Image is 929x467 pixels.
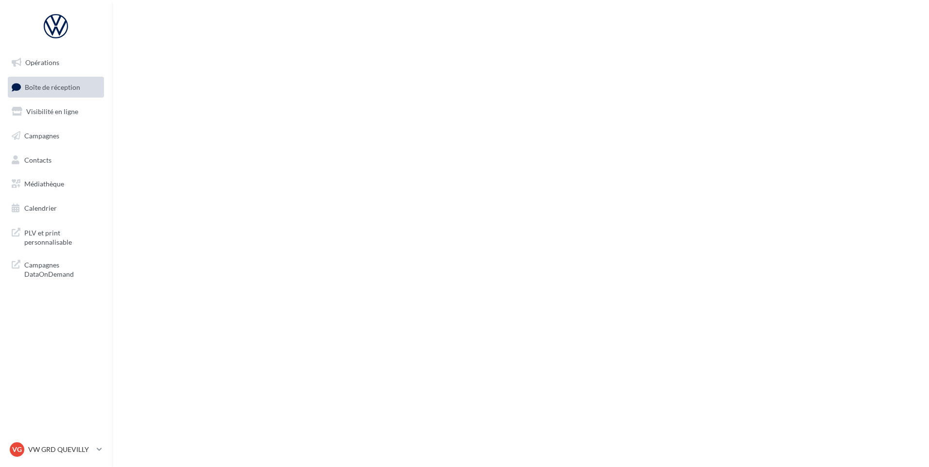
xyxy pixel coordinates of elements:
span: Contacts [24,155,52,164]
span: VG [12,445,22,454]
span: Campagnes [24,132,59,140]
span: Campagnes DataOnDemand [24,258,100,279]
span: Opérations [25,58,59,67]
span: Médiathèque [24,180,64,188]
a: PLV et print personnalisable [6,222,106,251]
p: VW GRD QUEVILLY [28,445,93,454]
span: Boîte de réception [25,83,80,91]
a: Contacts [6,150,106,170]
span: Calendrier [24,204,57,212]
a: Boîte de réception [6,77,106,98]
span: Visibilité en ligne [26,107,78,116]
a: Opérations [6,52,106,73]
a: VG VW GRD QUEVILLY [8,440,104,459]
a: Médiathèque [6,174,106,194]
span: PLV et print personnalisable [24,226,100,247]
a: Campagnes [6,126,106,146]
a: Campagnes DataOnDemand [6,254,106,283]
a: Visibilité en ligne [6,101,106,122]
a: Calendrier [6,198,106,218]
